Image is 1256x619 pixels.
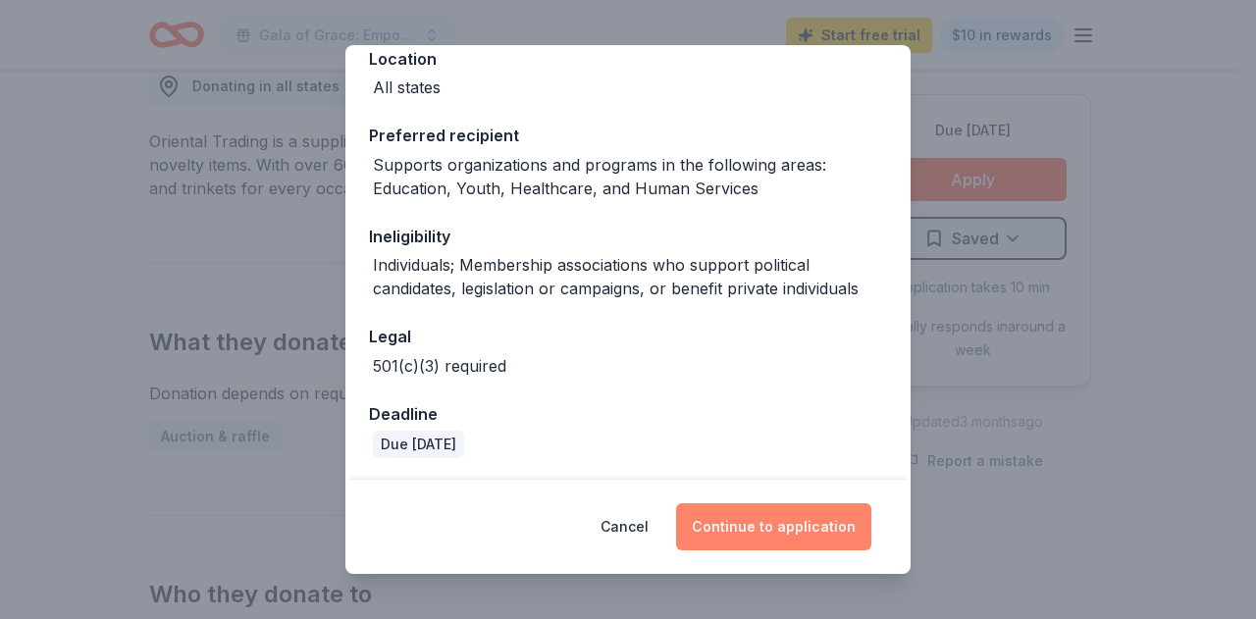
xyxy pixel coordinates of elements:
[369,324,887,349] div: Legal
[369,401,887,427] div: Deadline
[369,123,887,148] div: Preferred recipient
[601,503,649,550] button: Cancel
[373,354,506,378] div: 501(c)(3) required
[369,46,887,72] div: Location
[373,153,887,200] div: Supports organizations and programs in the following areas: Education, Youth, Healthcare, and Hum...
[369,224,887,249] div: Ineligibility
[373,76,441,99] div: All states
[373,431,464,458] div: Due [DATE]
[373,253,887,300] div: Individuals; Membership associations who support political candidates, legislation or campaigns, ...
[676,503,871,550] button: Continue to application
